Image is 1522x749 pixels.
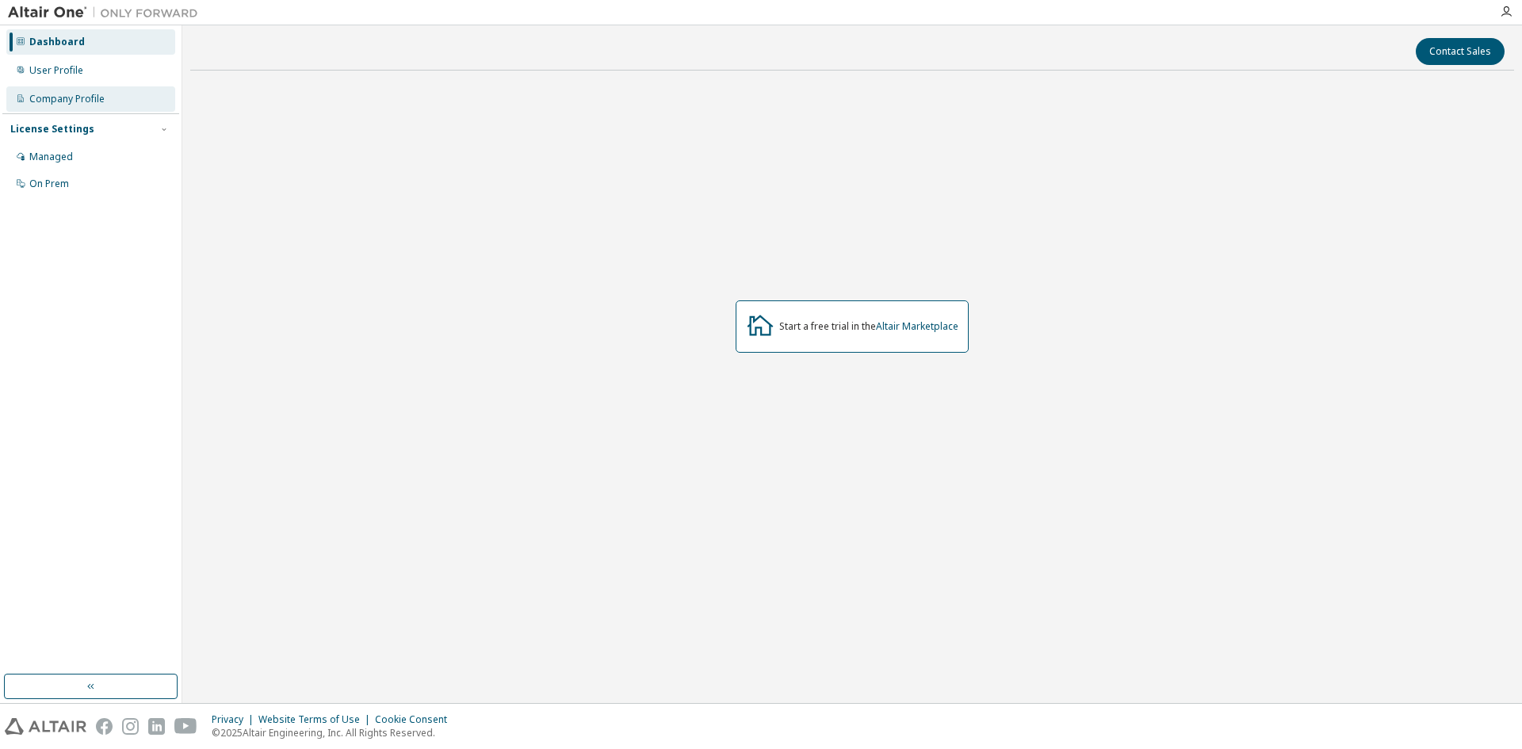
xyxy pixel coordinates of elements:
button: Contact Sales [1416,38,1505,65]
img: linkedin.svg [148,718,165,735]
div: License Settings [10,123,94,136]
img: altair_logo.svg [5,718,86,735]
div: Website Terms of Use [258,713,375,726]
div: Cookie Consent [375,713,457,726]
a: Altair Marketplace [876,319,958,333]
div: Company Profile [29,93,105,105]
div: Privacy [212,713,258,726]
div: On Prem [29,178,69,190]
img: Altair One [8,5,206,21]
img: instagram.svg [122,718,139,735]
img: youtube.svg [174,718,197,735]
div: Dashboard [29,36,85,48]
p: © 2025 Altair Engineering, Inc. All Rights Reserved. [212,726,457,739]
div: User Profile [29,64,83,77]
div: Managed [29,151,73,163]
div: Start a free trial in the [779,320,958,333]
img: facebook.svg [96,718,113,735]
